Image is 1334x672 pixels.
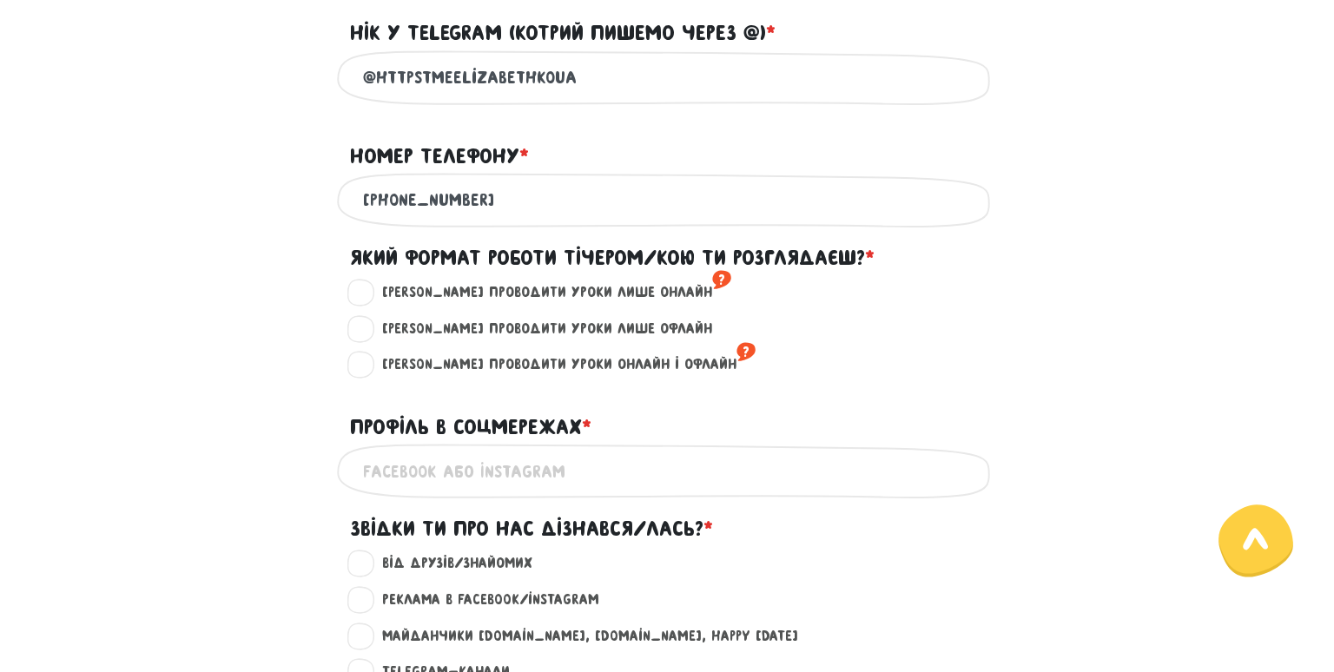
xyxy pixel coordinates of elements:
[367,552,532,575] label: Від друзів/знайомих
[363,58,971,97] input: @engmogen
[350,512,713,545] label: Звідки ти про нас дізнався/лась?
[736,338,756,366] sup: ?
[367,281,731,304] label: [PERSON_NAME] проводити уроки лише онлайн
[367,353,756,376] label: [PERSON_NAME] проводити уроки онлайн і офлайн
[350,16,776,49] label: Нік у Telegram (котрий пишемо через @)
[367,589,599,611] label: Реклама в Facebook/Instagram
[363,181,971,220] input: +38 093 123 45 67
[350,140,529,173] label: Номер телефону
[350,241,875,274] label: Який формат роботи тічером/кою ти розглядаєш?
[363,451,971,491] input: Facebook або Instagram
[350,411,591,444] label: Профіль в соцмережах
[367,318,712,340] label: [PERSON_NAME] проводити уроки лише офлайн
[712,266,731,293] sup: ?
[367,625,798,648] label: Майданчики [DOMAIN_NAME], [DOMAIN_NAME], happy [DATE]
